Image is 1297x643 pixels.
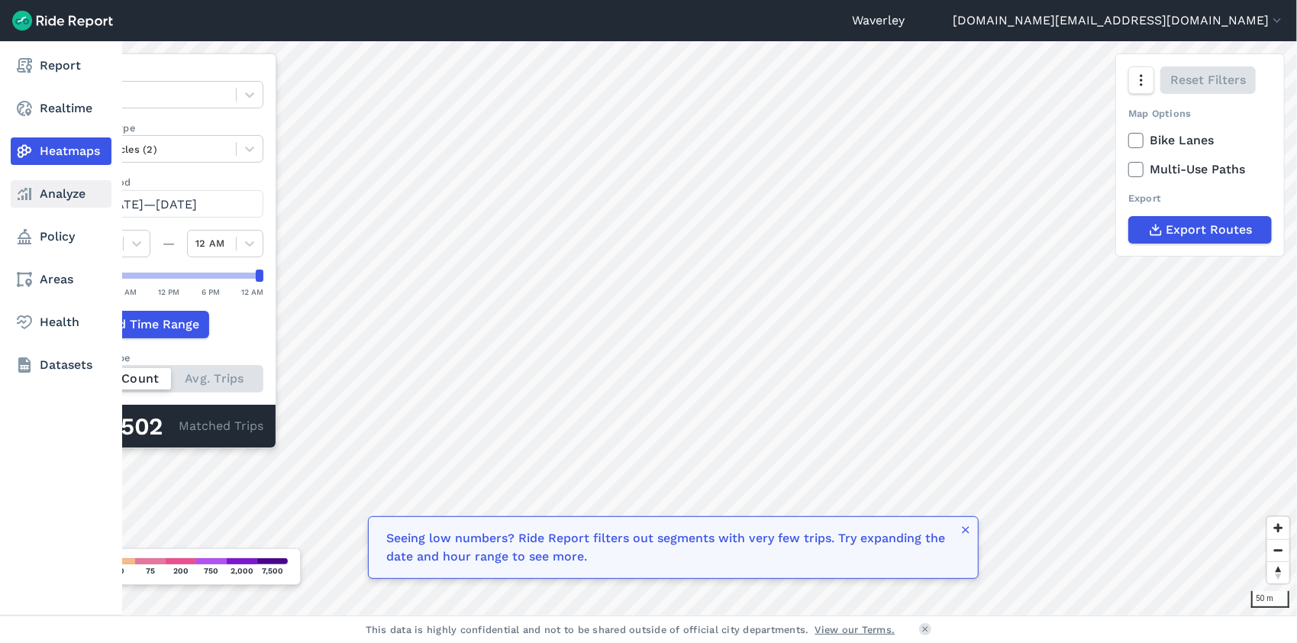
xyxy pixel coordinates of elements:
[953,11,1285,30] button: [DOMAIN_NAME][EMAIL_ADDRESS][DOMAIN_NAME]
[1267,517,1289,539] button: Zoom in
[11,137,111,165] a: Heatmaps
[12,11,113,31] img: Ride Report
[1128,106,1272,121] div: Map Options
[159,285,180,299] div: 12 PM
[74,66,263,81] label: Data Type
[74,311,209,338] button: Add Time Range
[1251,591,1289,608] div: 50 m
[118,285,137,299] div: 6 AM
[11,95,111,122] a: Realtime
[1128,216,1272,244] button: Export Routes
[815,622,895,637] a: View our Terms.
[74,121,263,135] label: Vehicle Type
[74,190,263,218] button: [DATE]—[DATE]
[11,266,111,293] a: Areas
[102,197,197,212] span: [DATE]—[DATE]
[11,52,111,79] a: Report
[49,41,1297,616] canvas: Map
[1267,539,1289,561] button: Zoom out
[74,351,263,365] div: Count Type
[1267,561,1289,583] button: Reset bearing to north
[1166,221,1253,239] span: Export Routes
[1128,191,1272,205] div: Export
[11,309,111,336] a: Health
[62,405,276,448] div: Matched Trips
[11,180,111,208] a: Analyze
[11,351,111,379] a: Datasets
[74,175,263,189] label: Data Period
[1160,66,1256,94] button: Reset Filters
[11,223,111,250] a: Policy
[1128,131,1272,150] label: Bike Lanes
[852,11,905,30] a: Waverley
[102,315,199,334] span: Add Time Range
[1128,160,1272,179] label: Multi-Use Paths
[74,417,179,437] div: 374,502
[150,234,187,253] div: —
[241,285,263,299] div: 12 AM
[1170,71,1246,89] span: Reset Filters
[202,285,220,299] div: 6 PM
